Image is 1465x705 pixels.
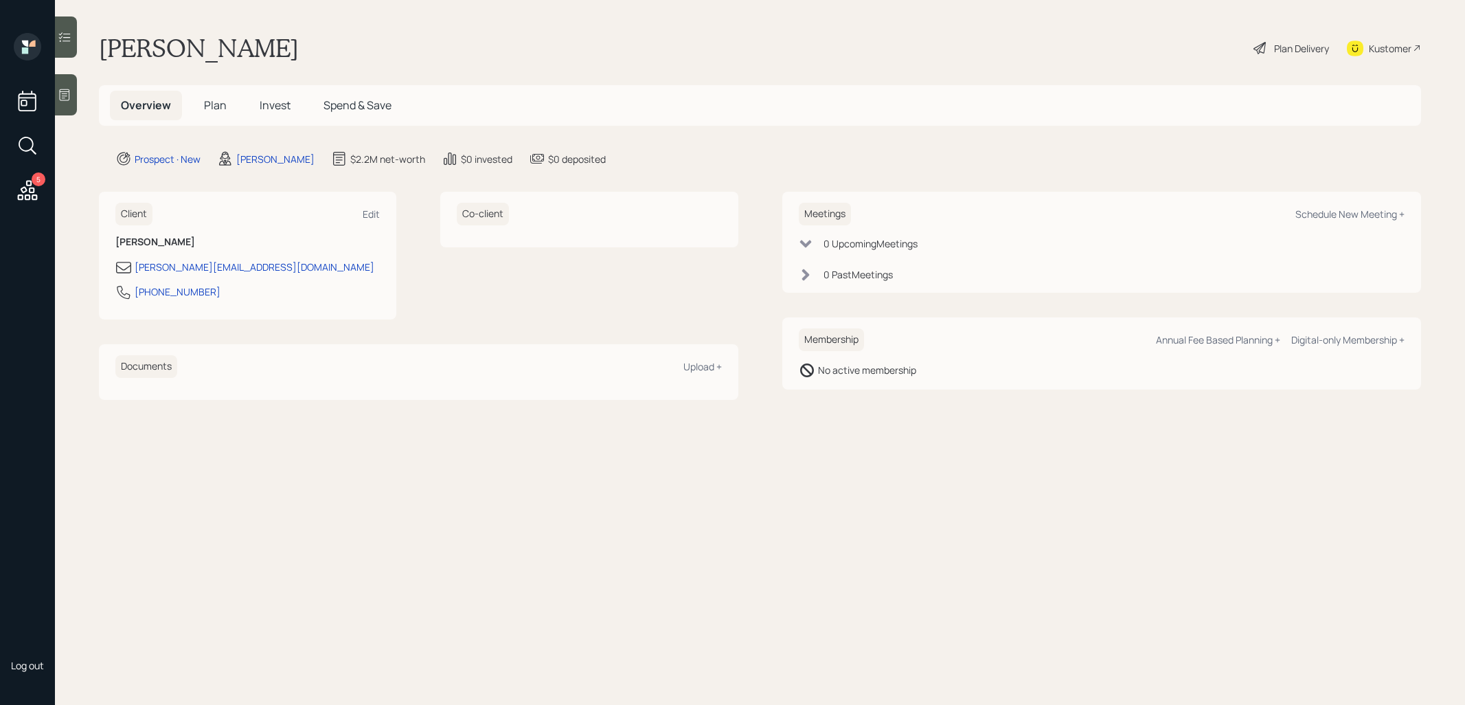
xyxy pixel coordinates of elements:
[135,260,374,274] div: [PERSON_NAME][EMAIL_ADDRESS][DOMAIN_NAME]
[32,172,45,186] div: 5
[11,659,44,672] div: Log out
[260,98,291,113] span: Invest
[799,203,851,225] h6: Meetings
[1369,41,1411,56] div: Kustomer
[799,328,864,351] h6: Membership
[115,203,152,225] h6: Client
[683,360,722,373] div: Upload +
[135,284,220,299] div: [PHONE_NUMBER]
[1291,333,1405,346] div: Digital-only Membership +
[236,152,315,166] div: [PERSON_NAME]
[350,152,425,166] div: $2.2M net-worth
[14,615,41,642] img: treva-nostdahl-headshot.png
[1274,41,1329,56] div: Plan Delivery
[824,236,918,251] div: 0 Upcoming Meeting s
[824,267,893,282] div: 0 Past Meeting s
[1295,208,1405,221] div: Schedule New Meeting +
[1156,333,1280,346] div: Annual Fee Based Planning +
[457,203,509,225] h6: Co-client
[121,98,171,113] span: Overview
[204,98,227,113] span: Plan
[818,363,916,377] div: No active membership
[99,33,299,63] h1: [PERSON_NAME]
[135,152,201,166] div: Prospect · New
[548,152,606,166] div: $0 deposited
[461,152,512,166] div: $0 invested
[323,98,391,113] span: Spend & Save
[363,208,380,221] div: Edit
[115,355,177,378] h6: Documents
[115,236,380,248] h6: [PERSON_NAME]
